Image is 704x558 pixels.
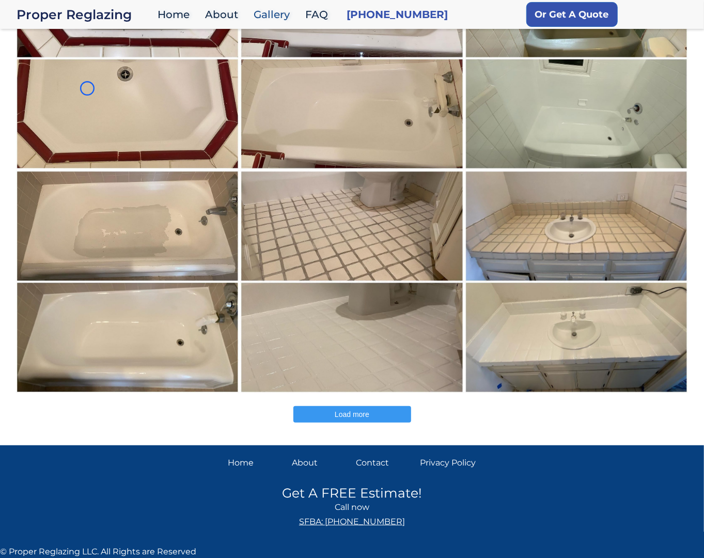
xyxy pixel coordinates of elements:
[526,2,618,27] a: Or Get A Quote
[228,456,284,470] a: Home
[248,4,300,26] a: Gallery
[292,456,348,470] a: About
[17,7,152,22] div: Proper Reglazing
[17,7,152,22] a: home
[239,169,464,394] img: ...
[420,456,476,470] a: Privacy Policy
[240,170,464,393] a: ...
[300,4,338,26] a: FAQ
[293,406,411,423] button: Load more posts
[152,4,200,26] a: Home
[15,170,240,393] a: ...
[200,4,248,26] a: About
[464,169,689,394] img: ...
[464,170,689,393] a: ...
[356,456,412,470] a: Contact
[347,7,448,22] a: [PHONE_NUMBER]
[335,410,369,419] span: Load more
[15,169,240,394] img: ...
